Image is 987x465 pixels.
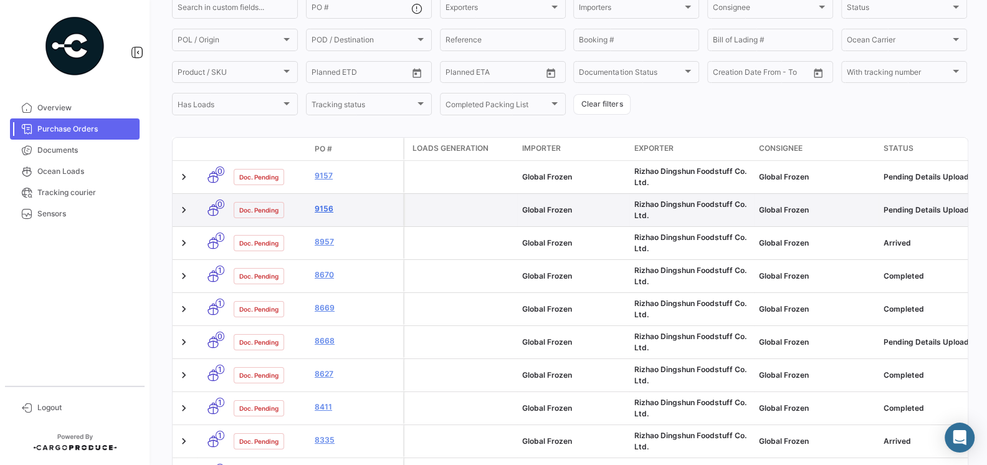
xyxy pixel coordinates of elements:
a: 8668 [315,335,398,347]
a: Expand/Collapse Row [178,435,190,448]
span: Rizhao Dingshun Foodstuff Co. Ltd. [634,365,746,385]
span: Global Frozen [522,271,572,280]
a: Expand/Collapse Row [178,402,190,415]
a: 9157 [315,170,398,181]
span: Global Frozen [759,238,809,247]
span: Purchase Orders [37,123,135,135]
span: Loads generation [412,143,489,154]
span: Logout [37,402,135,413]
span: Global Frozen [759,172,809,181]
span: Overview [37,102,135,113]
span: Product / SKU [178,70,281,79]
span: Global Frozen [522,304,572,314]
datatable-header-cell: Consignee [754,138,879,160]
span: Importer [522,143,561,154]
span: 1 [216,299,224,308]
a: Expand/Collapse Row [178,204,190,216]
input: From [312,70,329,79]
datatable-header-cell: Transport mode [198,144,229,154]
span: Global Frozen [522,205,572,214]
datatable-header-cell: Exporter [629,138,754,160]
div: Abrir Intercom Messenger [945,423,975,453]
span: Consignee [713,5,816,14]
span: Global Frozen [522,172,572,181]
a: Expand/Collapse Row [178,237,190,249]
span: Ocean Loads [37,166,135,177]
input: To [739,70,784,79]
span: 0 [216,166,224,176]
span: 1 [216,398,224,407]
input: To [472,70,517,79]
span: Tracking courier [37,187,135,198]
button: Open calendar [541,64,560,82]
input: From [713,70,730,79]
input: To [338,70,383,79]
span: Documentation Status [579,70,682,79]
span: Tracking status [312,102,415,110]
a: 8411 [315,401,398,413]
datatable-header-cell: Loads generation [405,138,517,160]
span: Global Frozen [522,436,572,446]
span: Exporter [634,143,674,154]
a: Expand/Collapse Row [178,369,190,381]
a: Overview [10,97,140,118]
span: 0 [216,332,224,341]
span: Ocean Carrier [847,37,950,46]
span: Global Frozen [759,304,809,314]
a: 9156 [315,203,398,214]
button: Clear filters [573,94,631,115]
a: 8627 [315,368,398,380]
a: Expand/Collapse Row [178,270,190,282]
span: 1 [216,365,224,374]
span: Doc. Pending [239,337,279,347]
span: 1 [216,266,224,275]
span: Doc. Pending [239,403,279,413]
span: Rizhao Dingshun Foodstuff Co. Ltd. [634,232,746,253]
a: Documents [10,140,140,161]
datatable-header-cell: Doc. Status [229,144,310,154]
span: Completed Packing List [446,102,549,110]
span: Sensors [37,208,135,219]
span: Doc. Pending [239,238,279,248]
a: 8669 [315,302,398,314]
span: Doc. Pending [239,370,279,380]
span: Global Frozen [759,370,809,380]
span: Rizhao Dingshun Foodstuff Co. Ltd. [634,398,746,418]
img: powered-by.png [44,15,106,77]
input: From [446,70,463,79]
span: Rizhao Dingshun Foodstuff Co. Ltd. [634,431,746,451]
span: Global Frozen [759,337,809,347]
span: Rizhao Dingshun Foodstuff Co. Ltd. [634,166,746,187]
span: Global Frozen [522,238,572,247]
span: Consignee [759,143,803,154]
span: Global Frozen [522,403,572,413]
span: PO # [315,143,332,155]
span: Global Frozen [522,337,572,347]
a: 8335 [315,434,398,446]
span: Doc. Pending [239,436,279,446]
a: Sensors [10,203,140,224]
span: Doc. Pending [239,304,279,314]
span: Doc. Pending [239,271,279,281]
span: Global Frozen [759,436,809,446]
span: Importers [579,5,682,14]
span: Global Frozen [759,403,809,413]
a: Expand/Collapse Row [178,171,190,183]
span: Documents [37,145,135,156]
span: Global Frozen [522,370,572,380]
button: Open calendar [809,64,827,82]
a: Ocean Loads [10,161,140,182]
span: Rizhao Dingshun Foodstuff Co. Ltd. [634,266,746,286]
a: 8670 [315,269,398,280]
a: Purchase Orders [10,118,140,140]
span: Status [884,143,913,154]
a: Expand/Collapse Row [178,303,190,315]
span: Exporters [446,5,549,14]
span: Global Frozen [759,271,809,280]
span: Doc. Pending [239,205,279,215]
span: 1 [216,232,224,242]
span: Rizhao Dingshun Foodstuff Co. Ltd. [634,299,746,319]
span: Rizhao Dingshun Foodstuff Co. Ltd. [634,332,746,352]
a: Expand/Collapse Row [178,336,190,348]
datatable-header-cell: PO # [310,138,403,160]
